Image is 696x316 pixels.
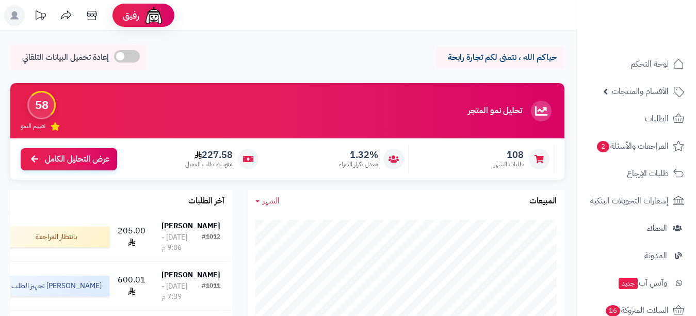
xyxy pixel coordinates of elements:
span: إشعارات التحويلات البنكية [590,194,669,208]
img: logo-2.png [626,14,686,36]
a: إشعارات التحويلات البنكية [581,188,690,213]
div: بانتظار المراجعة [2,227,109,247]
p: حياكم الله ، نتمنى لكم تجارة رابحة [443,52,557,64]
span: 1.32% [339,149,378,161]
h3: المبيعات [529,197,557,206]
span: وآتس آب [618,276,667,290]
a: العملاء [581,216,690,241]
a: وآتس آبجديد [581,271,690,295]
span: معدل تكرار الشراء [339,160,378,169]
span: عرض التحليل الكامل [45,153,109,165]
span: 108 [494,149,524,161]
span: المدونة [644,248,667,263]
span: المراجعات والأسئلة [596,139,669,153]
span: العملاء [647,221,667,235]
span: 227.58 [185,149,233,161]
div: [PERSON_NAME] تجهيز الطلب [2,276,109,296]
span: رفيق [123,9,139,22]
span: الشهر [263,195,280,207]
span: لوحة التحكم [630,57,669,71]
img: ai-face.png [143,5,164,26]
a: الشهر [255,195,280,207]
a: تحديثات المنصة [27,5,53,28]
h3: تحليل نمو المتجر [468,106,522,116]
div: #1012 [202,232,220,253]
a: طلبات الإرجاع [581,161,690,186]
div: #1011 [202,281,220,302]
span: طلبات الشهر [494,160,524,169]
span: متوسط طلب العميل [185,160,233,169]
td: 600.01 [114,262,150,310]
span: إعادة تحميل البيانات التلقائي [22,52,109,64]
a: المراجعات والأسئلة2 [581,134,690,159]
div: [DATE] - 7:39 م [161,281,202,302]
a: عرض التحليل الكامل [21,148,117,170]
strong: [PERSON_NAME] [161,220,220,231]
a: الطلبات [581,106,690,131]
span: تقييم النمو [21,122,45,131]
a: لوحة التحكم [581,52,690,76]
td: 205.00 [114,213,150,261]
strong: [PERSON_NAME] [161,270,220,280]
span: جديد [619,278,638,289]
div: [DATE] - 9:06 م [161,232,202,253]
span: طلبات الإرجاع [627,166,669,181]
span: 2 [596,140,610,153]
span: الطلبات [645,112,669,126]
a: المدونة [581,243,690,268]
h3: آخر الطلبات [188,197,224,206]
span: الأقسام والمنتجات [612,84,669,99]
